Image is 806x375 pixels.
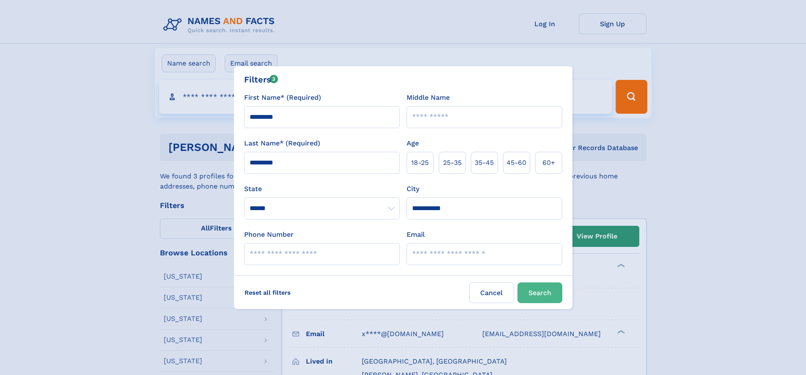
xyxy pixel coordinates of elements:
label: Last Name* (Required) [244,138,320,148]
button: Search [517,282,562,303]
span: 45‑60 [506,158,526,168]
label: State [244,184,400,194]
span: 18‑25 [411,158,429,168]
div: Filters [244,73,278,86]
label: Email [407,230,425,240]
span: 35‑45 [475,158,494,168]
label: Age [407,138,419,148]
span: 60+ [542,158,555,168]
label: Phone Number [244,230,294,240]
label: Cancel [469,282,514,303]
label: First Name* (Required) [244,93,321,103]
label: Reset all filters [239,282,296,303]
label: Middle Name [407,93,450,103]
label: City [407,184,419,194]
span: 25‑35 [443,158,462,168]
